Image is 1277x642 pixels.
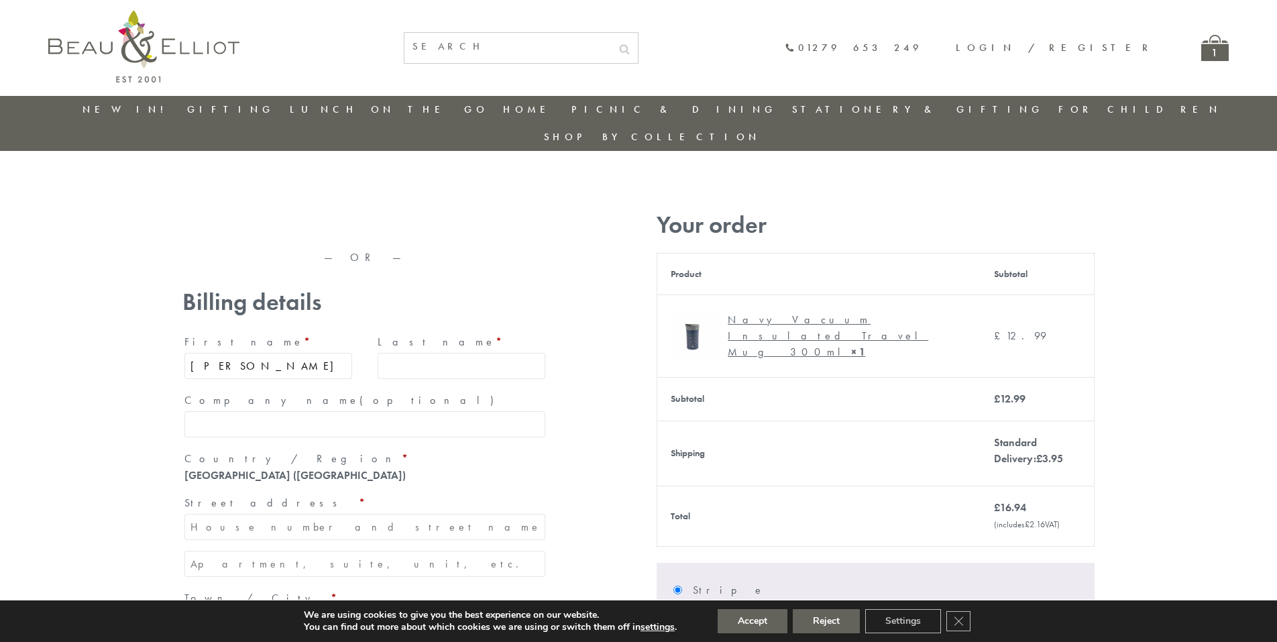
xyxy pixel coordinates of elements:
[994,500,1000,515] span: £
[718,609,787,633] button: Accept
[851,345,865,359] strong: × 1
[994,392,1000,406] span: £
[671,309,721,359] img: Navy Vacuum Insulated Travel Mug 300ml
[378,331,545,353] label: Last name
[981,253,1095,295] th: Subtotal
[1025,519,1045,530] span: 2.16
[82,103,172,116] a: New in!
[956,41,1154,54] a: Login / Register
[404,33,611,60] input: SEARCH
[657,421,981,486] th: Shipping
[1036,451,1042,466] span: £
[184,588,545,609] label: Town / City
[48,10,239,83] img: logo
[184,468,406,482] strong: [GEOGRAPHIC_DATA] ([GEOGRAPHIC_DATA])
[184,492,545,514] label: Street address
[1201,35,1229,61] a: 1
[503,103,557,116] a: Home
[994,392,1025,406] bdi: 12.99
[304,609,677,621] p: We are using cookies to give you the best experience on our website.
[865,609,941,633] button: Settings
[994,329,1006,343] span: £
[544,130,761,144] a: Shop by collection
[946,611,970,631] button: Close GDPR Cookie Banner
[184,331,352,353] label: First name
[994,435,1063,466] label: Standard Delivery:
[671,309,967,364] a: Navy Vacuum Insulated Travel Mug 300ml Navy Vacuum Insulated Travel Mug 300ml× 1
[571,103,777,116] a: Picnic & Dining
[290,103,488,116] a: Lunch On The Go
[184,448,545,470] label: Country / Region
[657,486,981,546] th: Total
[641,621,675,633] button: settings
[1036,451,1063,466] bdi: 3.95
[304,621,677,633] p: You can find out more about which cookies we are using or switch them off in .
[184,390,545,411] label: Company name
[187,103,274,116] a: Gifting
[693,580,1077,601] label: Stripe
[182,288,547,316] h3: Billing details
[785,42,922,54] a: 01279 653 249
[792,103,1044,116] a: Stationery & Gifting
[793,609,860,633] button: Reject
[184,514,545,540] input: House number and street name
[994,329,1046,343] bdi: 12.99
[657,253,981,295] th: Product
[657,211,1095,239] h3: Your order
[994,519,1060,530] small: (includes VAT)
[994,500,1026,515] bdi: 16.94
[180,206,550,238] iframe: Secure express checkout frame
[728,312,957,360] div: Navy Vacuum Insulated Travel Mug 300ml
[657,377,981,421] th: Subtotal
[184,551,545,577] input: Apartment, suite, unit, etc. (optional)
[1025,519,1030,530] span: £
[182,252,547,264] p: — OR —
[359,393,502,407] span: (optional)
[1058,103,1221,116] a: For Children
